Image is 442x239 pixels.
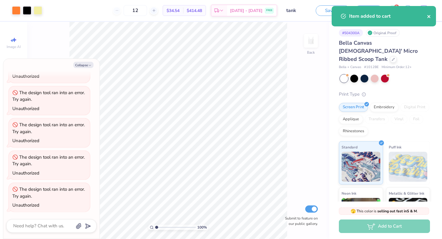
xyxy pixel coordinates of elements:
div: Transfers [365,115,389,124]
span: Bella + Canvas [339,65,361,70]
span: Metallic & Glitter Ink [389,190,424,196]
span: 1 [394,4,399,9]
span: $414.48 [187,7,202,14]
span: 100 % [197,225,207,230]
div: Applique [339,115,363,124]
div: The design tool ran into an error. Try again. [12,186,85,199]
label: Submit to feature on our public gallery. [282,216,318,226]
div: Unauthorized [12,106,39,112]
div: Unauthorized [12,202,39,208]
div: Vinyl [391,115,407,124]
span: Bella Canvas [DEMOGRAPHIC_DATA]' Micro Ribbed Scoop Tank [339,39,418,63]
img: Metallic & Glitter Ink [389,198,428,228]
input: – – [124,5,147,16]
span: Image AI [7,44,21,49]
span: Minimum Order: 12 + [382,65,412,70]
div: Item added to cart [349,13,427,20]
span: [DATE] - [DATE] [230,7,262,14]
button: close [427,13,431,20]
div: The design tool ran into an error. Try again. [12,90,85,103]
div: Screen Print [339,103,368,112]
span: $34.54 [167,7,180,14]
div: Print Type [339,91,430,98]
img: Puff Ink [389,152,428,182]
span: Neon Ink [342,190,356,196]
span: This color is . [351,208,418,214]
img: Neon Ink [342,198,380,228]
button: Save as [316,5,350,16]
div: Embroidery [370,103,398,112]
img: Back [305,35,317,47]
span: FREE [266,8,272,13]
div: Digital Print [400,103,429,112]
div: Unauthorized [12,138,39,144]
span: 🫣 [351,208,356,214]
span: # 1012BE [364,65,379,70]
div: Original Proof [366,29,400,37]
strong: selling out fast in S & M [377,209,417,214]
div: Back [307,50,315,55]
div: The design tool ran into an error. Try again. [12,154,85,167]
div: Rhinestones [339,127,368,136]
div: Unauthorized [12,170,39,176]
div: Foil [409,115,423,124]
span: Standard [342,144,358,150]
button: Collapse [73,62,94,68]
input: Untitled Design [282,4,311,16]
div: Unauthorized [12,73,39,79]
div: The design tool ran into an error. Try again. [12,122,85,135]
div: # 504300A [339,29,363,37]
span: Puff Ink [389,144,401,150]
img: Standard [342,152,380,182]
